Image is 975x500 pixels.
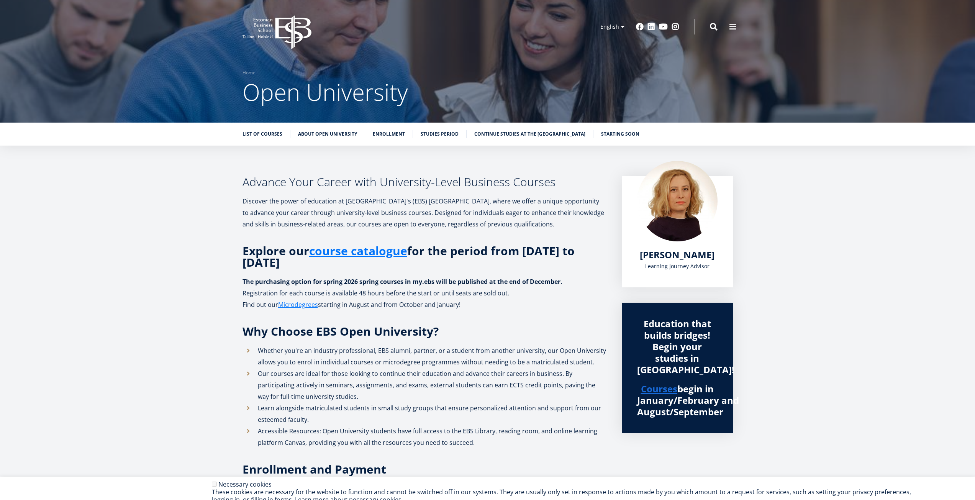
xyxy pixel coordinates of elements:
a: Linkedin [647,23,655,31]
span: Why Choose EBS Open University? [243,323,439,339]
span: Accessible Resources: Open University students have full access to the EBS Library, reading room,... [258,427,597,447]
h2: begin in January/February and August/September [637,383,718,418]
label: Necessary cookies [218,480,272,489]
div: Learning Journey Advisor [637,261,718,272]
a: [PERSON_NAME] [640,249,714,261]
a: List of Courses [243,130,282,138]
a: Instagram [672,23,679,31]
a: Youtube [659,23,668,31]
a: Courses [641,383,677,395]
div: Education that builds bridges! Begin your studies in [GEOGRAPHIC_DATA]! [637,318,718,375]
a: Facebook [636,23,644,31]
a: About Open University [298,130,357,138]
strong: Explore our for the period from [DATE] to [DATE] [243,243,575,270]
a: course catalogue [309,245,407,257]
img: Kadri Osula Learning Journey Advisor [637,161,718,241]
strong: The purchasing option for spring 2026 spring courses in my.ebs will be published at the end of De... [243,277,562,286]
a: Starting soon [601,130,639,138]
a: Enrollment [373,130,405,138]
a: Studies period [421,130,459,138]
h3: Advance Your Career with University-Level Business Courses [243,176,606,188]
strong: Enrollment and Payment [243,461,386,477]
a: Microdegrees [278,299,318,310]
p: Discover the power of education at [GEOGRAPHIC_DATA]'s (EBS) [GEOGRAPHIC_DATA], where we offer a ... [243,195,606,230]
span: [PERSON_NAME] [640,248,714,261]
a: Continue studies at the [GEOGRAPHIC_DATA] [474,130,585,138]
a: Home [243,69,256,77]
span: Our courses are ideal for those looking to continue their education and advance their careers in ... [258,369,595,401]
span: Open University [243,76,408,108]
span: Whether you're an industry professional, EBS alumni, partner, or a student from another universit... [258,346,606,366]
span: Learn alongside matriculated students in small study groups that ensure personalized attention an... [258,404,601,424]
p: Registration for each course is available 48 hours before the start or until seats are sold out. ... [243,287,606,310]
